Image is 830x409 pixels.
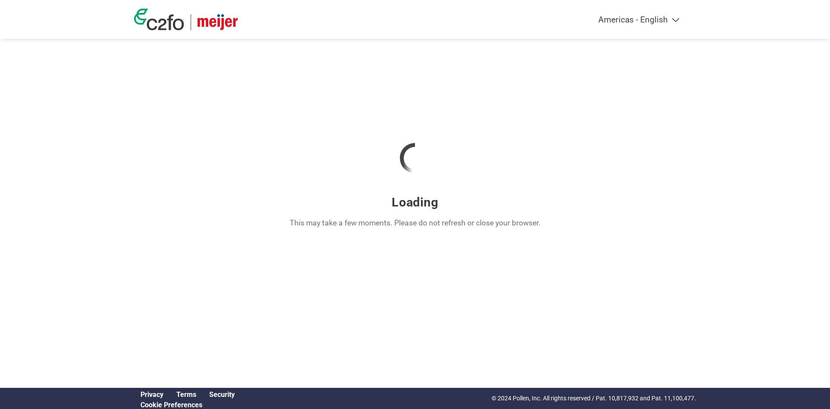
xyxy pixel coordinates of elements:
[198,14,238,30] img: Meijer
[134,9,184,30] img: c2fo logo
[392,195,438,209] h3: Loading
[290,217,541,228] p: This may take a few moments. Please do not refresh or close your browser.
[134,401,241,409] div: Open Cookie Preferences Modal
[176,390,196,399] a: Terms
[209,390,235,399] a: Security
[140,401,202,409] a: Cookie Preferences, opens a dedicated popup modal window
[492,394,696,403] p: © 2024 Pollen, Inc. All rights reserved / Pat. 10,817,932 and Pat. 11,100,477.
[140,390,163,399] a: Privacy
